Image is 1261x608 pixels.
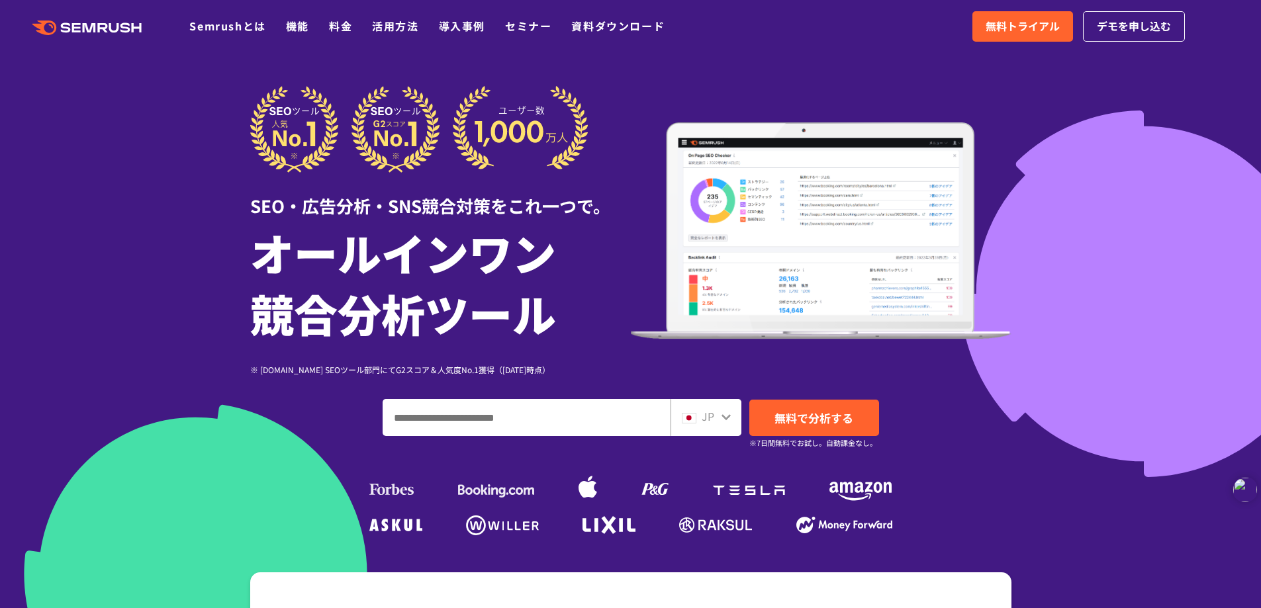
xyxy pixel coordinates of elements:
a: 料金 [329,18,352,34]
input: ドメイン、キーワードまたはURLを入力してください [383,400,670,435]
div: ※ [DOMAIN_NAME] SEOツール部門にてG2スコア＆人気度No.1獲得（[DATE]時点） [250,363,631,376]
a: 無料トライアル [972,11,1073,42]
span: デモを申し込む [1097,18,1171,35]
a: 活用方法 [372,18,418,34]
a: Semrushとは [189,18,265,34]
small: ※7日間無料でお試し。自動課金なし。 [749,437,877,449]
h1: オールインワン 競合分析ツール [250,222,631,343]
a: 導入事例 [439,18,485,34]
span: 無料トライアル [986,18,1060,35]
span: 無料で分析する [774,410,853,426]
span: JP [702,408,714,424]
a: デモを申し込む [1083,11,1185,42]
a: 資料ダウンロード [571,18,665,34]
a: 機能 [286,18,309,34]
a: セミナー [505,18,551,34]
a: 無料で分析する [749,400,879,436]
div: SEO・広告分析・SNS競合対策をこれ一つで。 [250,173,631,218]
